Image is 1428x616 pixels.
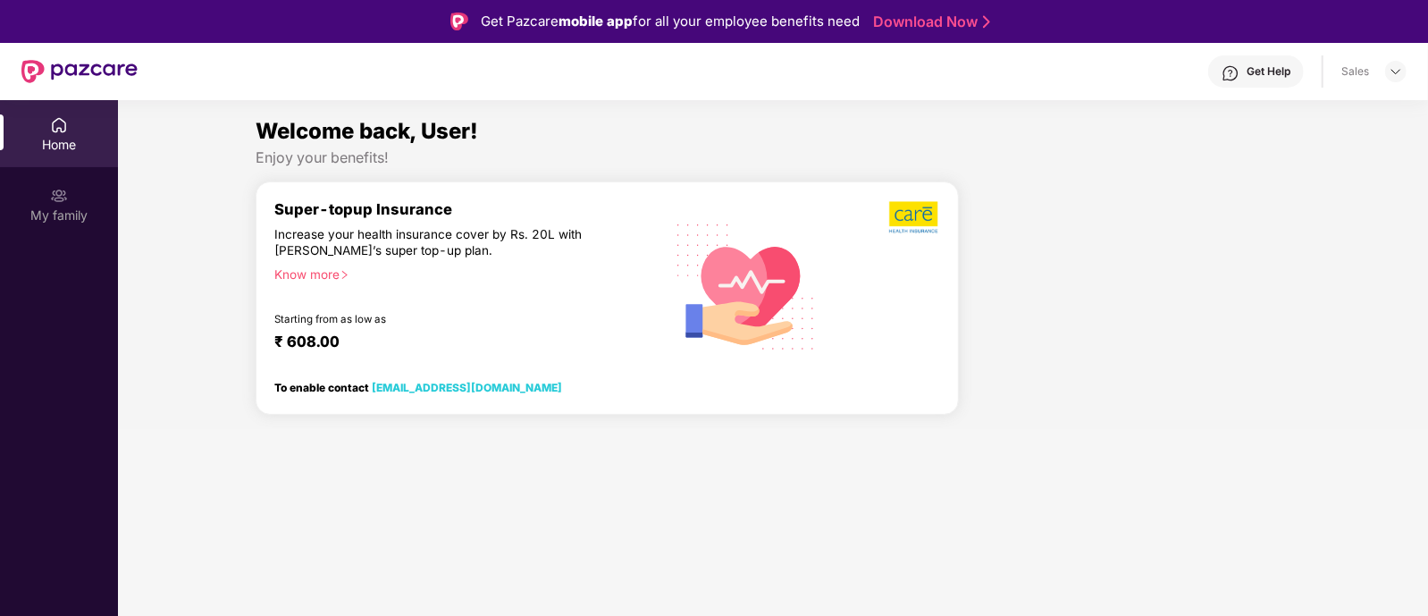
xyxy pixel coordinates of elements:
[274,333,644,354] div: ₹ 608.00
[274,266,651,279] div: Know more
[1247,64,1290,79] div: Get Help
[1389,64,1403,79] img: svg+xml;base64,PHN2ZyBpZD0iRHJvcGRvd24tMzJ4MzIiIHhtbG5zPSJodHRwOi8vd3d3LnczLm9yZy8yMDAwL3N2ZyIgd2...
[1222,64,1239,82] img: svg+xml;base64,PHN2ZyBpZD0iSGVscC0zMngzMiIgeG1sbnM9Imh0dHA6Ly93d3cudzMub3JnLzIwMDAvc3ZnIiB3aWR0aD...
[889,200,940,234] img: b5dec4f62d2307b9de63beb79f102df3.png
[1341,64,1369,79] div: Sales
[274,381,562,393] div: To enable contact
[481,11,860,32] div: Get Pazcare for all your employee benefits need
[274,226,585,258] div: Increase your health insurance cover by Rs. 20L with [PERSON_NAME]’s super top-up plan.
[21,60,138,83] img: New Pazcare Logo
[559,13,633,30] strong: mobile app
[340,270,349,280] span: right
[372,381,562,394] a: [EMAIL_ADDRESS][DOMAIN_NAME]
[663,201,829,370] img: svg+xml;base64,PHN2ZyB4bWxucz0iaHR0cDovL3d3dy53My5vcmcvMjAwMC9zdmciIHhtbG5zOnhsaW5rPSJodHRwOi8vd3...
[983,13,990,31] img: Stroke
[256,148,1289,167] div: Enjoy your benefits!
[256,118,478,144] span: Welcome back, User!
[50,116,68,134] img: svg+xml;base64,PHN2ZyBpZD0iSG9tZSIgeG1sbnM9Imh0dHA6Ly93d3cudzMub3JnLzIwMDAvc3ZnIiB3aWR0aD0iMjAiIG...
[873,13,985,31] a: Download Now
[274,313,586,325] div: Starting from as low as
[450,13,468,30] img: Logo
[50,187,68,205] img: svg+xml;base64,PHN2ZyB3aWR0aD0iMjAiIGhlaWdodD0iMjAiIHZpZXdCb3g9IjAgMCAyMCAyMCIgZmlsbD0ibm9uZSIgeG...
[274,200,662,218] div: Super-topup Insurance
